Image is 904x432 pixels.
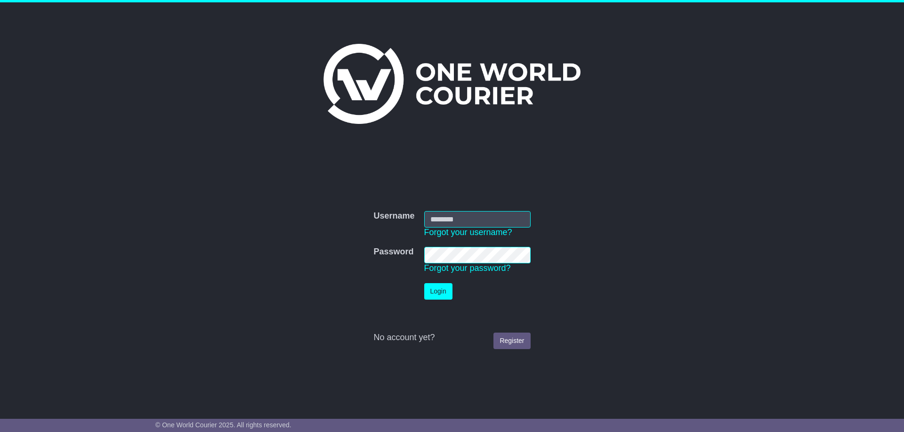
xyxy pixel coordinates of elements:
span: © One World Courier 2025. All rights reserved. [155,421,291,429]
img: One World [323,44,581,124]
a: Forgot your username? [424,228,512,237]
label: Username [373,211,414,221]
label: Password [373,247,413,257]
a: Forgot your password? [424,263,511,273]
a: Register [493,333,530,349]
button: Login [424,283,452,300]
div: No account yet? [373,333,530,343]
